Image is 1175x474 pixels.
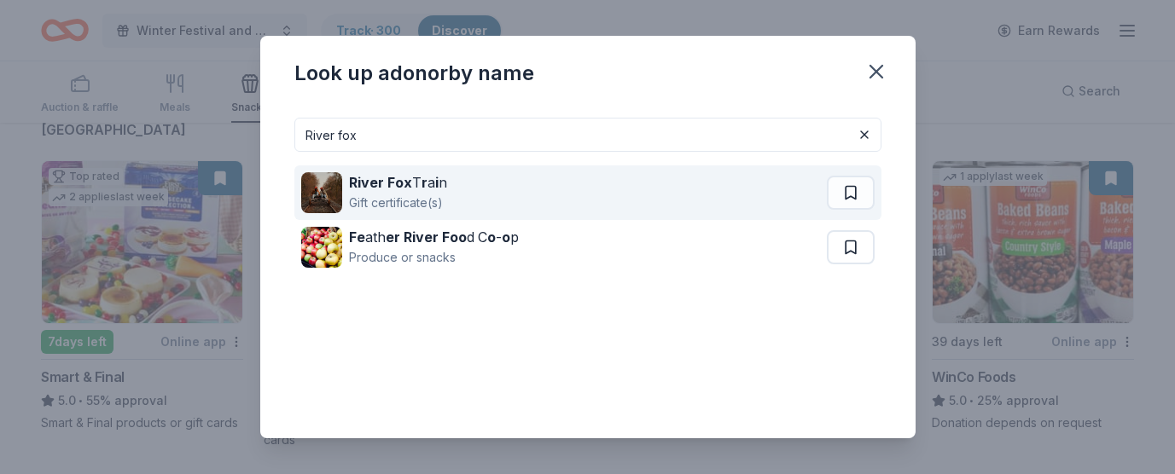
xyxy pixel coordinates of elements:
img: Image for Feather River Food Co-op [301,227,342,268]
div: Look up a donor by name [294,60,534,87]
div: Gift certificate(s) [349,193,447,213]
input: Search [294,118,881,152]
div: T a n [349,172,447,193]
strong: o [487,228,496,246]
div: ath d C - p [349,227,519,247]
strong: er River Foo [386,228,467,246]
img: Image for River Fox Train [301,172,342,213]
strong: o [502,228,510,246]
strong: River Fox [349,174,412,191]
div: Produce or snacks [349,247,519,268]
strong: r [422,174,428,191]
strong: Fe [349,228,365,246]
strong: i [435,174,439,191]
